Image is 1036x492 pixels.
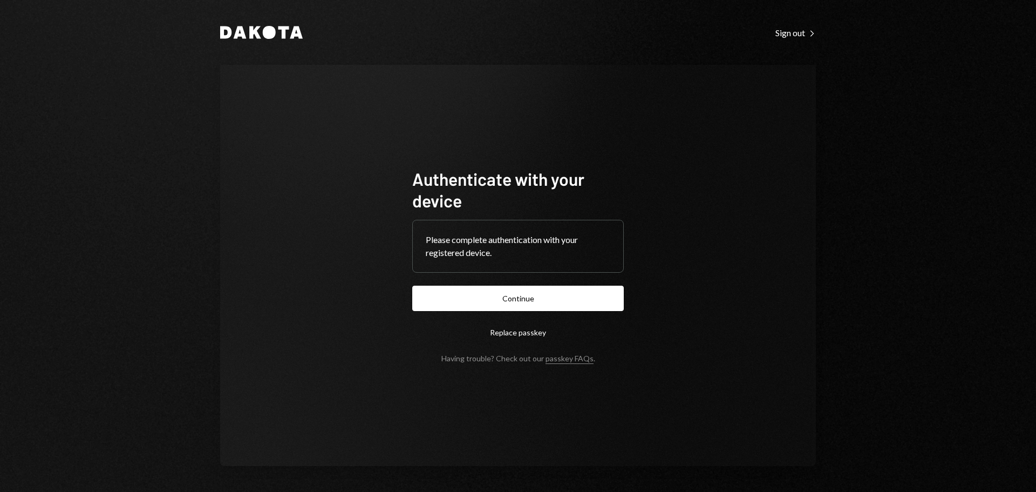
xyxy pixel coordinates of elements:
[546,354,594,364] a: passkey FAQs
[775,26,816,38] a: Sign out
[775,28,816,38] div: Sign out
[412,320,624,345] button: Replace passkey
[412,286,624,311] button: Continue
[412,168,624,211] h1: Authenticate with your device
[426,233,610,259] div: Please complete authentication with your registered device.
[441,354,595,363] div: Having trouble? Check out our .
